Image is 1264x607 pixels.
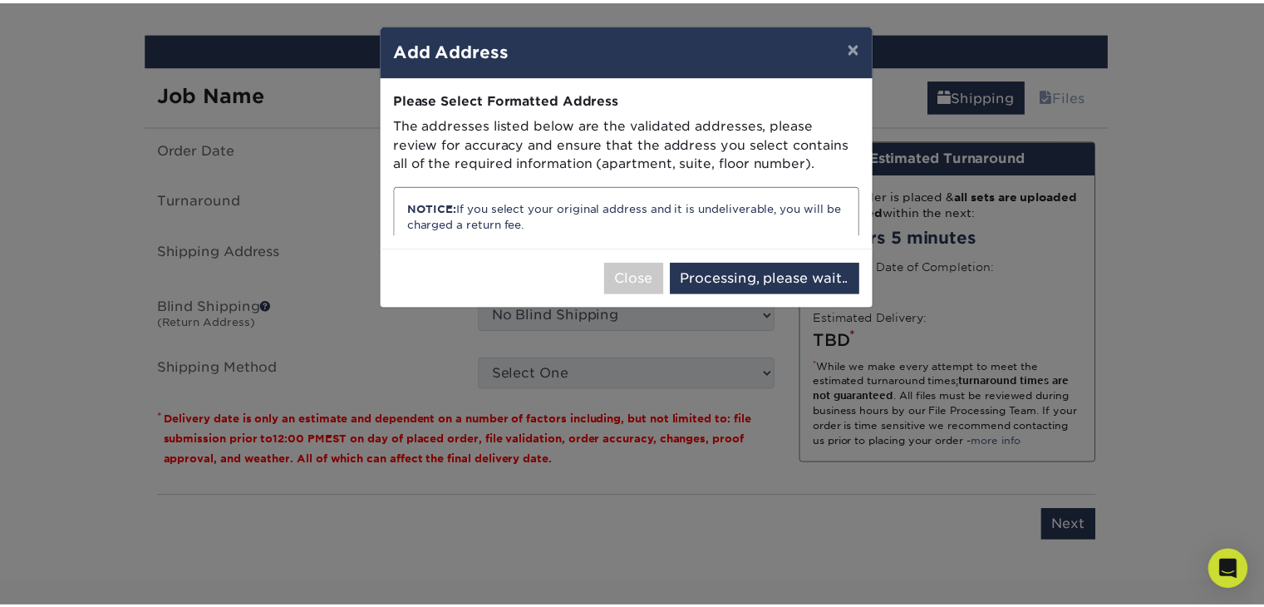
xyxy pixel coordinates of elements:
div: [STREET_ADDRESS] [GEOGRAPHIC_DATA], ON K6H6N5 CA [397,185,868,358]
button: Processing, please wait.. [676,262,868,294]
button: Close [610,262,670,294]
p: The addresses listed below are the validated addresses, please review for accuracy and ensure tha... [397,116,868,172]
div: If you select your original address and it is undeliverable, you will be charged a return fee. [411,200,853,232]
div: Please Select Formatted Address [397,90,868,109]
h4: Add Address [397,37,868,62]
div: Open Intercom Messenger [1220,550,1260,590]
button: × [842,24,880,71]
strong: NOTICE: [411,201,461,214]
